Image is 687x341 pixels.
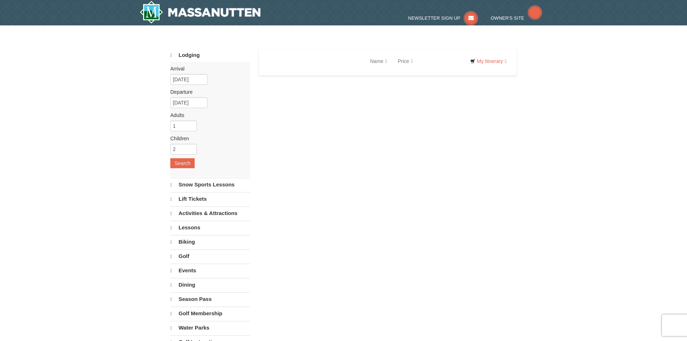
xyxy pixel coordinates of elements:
a: Name [365,54,392,68]
a: Biking [170,235,250,249]
button: Search [170,158,195,168]
a: Snow Sports Lessons [170,178,250,191]
a: Lodging [170,49,250,62]
label: Departure [170,88,245,96]
label: Children [170,135,245,142]
a: My Itinerary [466,56,511,67]
img: Massanutten Resort Logo [140,1,260,24]
a: Owner's Site [491,15,542,21]
a: Dining [170,278,250,292]
a: Price [393,54,418,68]
a: Lessons [170,221,250,234]
a: Golf Membership [170,307,250,320]
a: Water Parks [170,321,250,335]
span: Newsletter Sign Up [408,15,461,21]
a: Newsletter Sign Up [408,15,478,21]
a: Activities & Attractions [170,206,250,220]
span: Owner's Site [491,15,525,21]
a: Golf [170,249,250,263]
a: Massanutten Resort [140,1,260,24]
label: Adults [170,112,245,119]
a: Events [170,264,250,277]
label: Arrival [170,65,245,72]
a: Season Pass [170,292,250,306]
a: Lift Tickets [170,192,250,206]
